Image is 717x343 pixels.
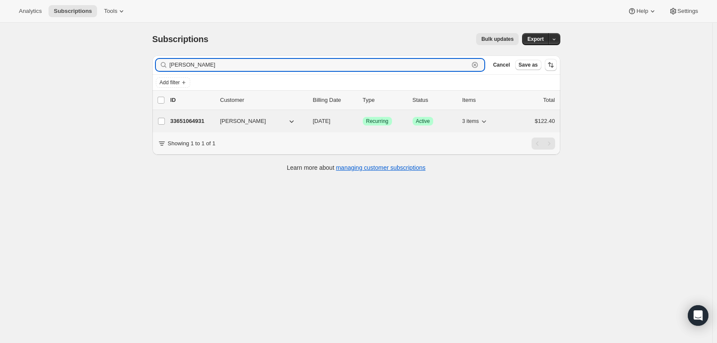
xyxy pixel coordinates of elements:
div: 33651064931[PERSON_NAME][DATE]SuccessRecurringSuccessActive3 items$122.40 [170,115,555,127]
span: Tools [104,8,117,15]
button: Export [522,33,549,45]
div: IDCustomerBilling DateTypeStatusItemsTotal [170,96,555,104]
p: Learn more about [287,163,425,172]
button: Save as [515,60,541,70]
button: Settings [664,5,703,17]
span: 3 items [462,118,479,125]
button: Subscriptions [49,5,97,17]
span: Help [636,8,648,15]
span: Add filter [160,79,180,86]
span: Recurring [366,118,389,125]
a: managing customer subscriptions [336,164,425,171]
button: Tools [99,5,131,17]
div: Items [462,96,505,104]
span: Subscriptions [152,34,209,44]
div: Type [363,96,406,104]
button: Cancel [489,60,513,70]
div: Open Intercom Messenger [688,305,708,326]
span: Subscriptions [54,8,92,15]
p: Billing Date [313,96,356,104]
button: Bulk updates [476,33,519,45]
span: Cancel [493,61,510,68]
span: Bulk updates [481,36,513,43]
span: $122.40 [535,118,555,124]
button: Analytics [14,5,47,17]
p: ID [170,96,213,104]
button: [PERSON_NAME] [215,114,301,128]
button: Sort the results [545,59,557,71]
p: 33651064931 [170,117,213,126]
input: Filter subscribers [170,59,469,71]
button: Add filter [156,77,190,88]
span: Export [527,36,544,43]
span: Settings [678,8,698,15]
span: Save as [519,61,538,68]
p: Showing 1 to 1 of 1 [168,139,216,148]
span: Analytics [19,8,42,15]
p: Customer [220,96,306,104]
span: [DATE] [313,118,331,124]
span: [PERSON_NAME] [220,117,266,126]
p: Status [413,96,456,104]
span: Active [416,118,430,125]
button: Clear [471,61,479,69]
button: 3 items [462,115,489,127]
p: Total [543,96,555,104]
button: Help [623,5,662,17]
nav: Pagination [532,138,555,150]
